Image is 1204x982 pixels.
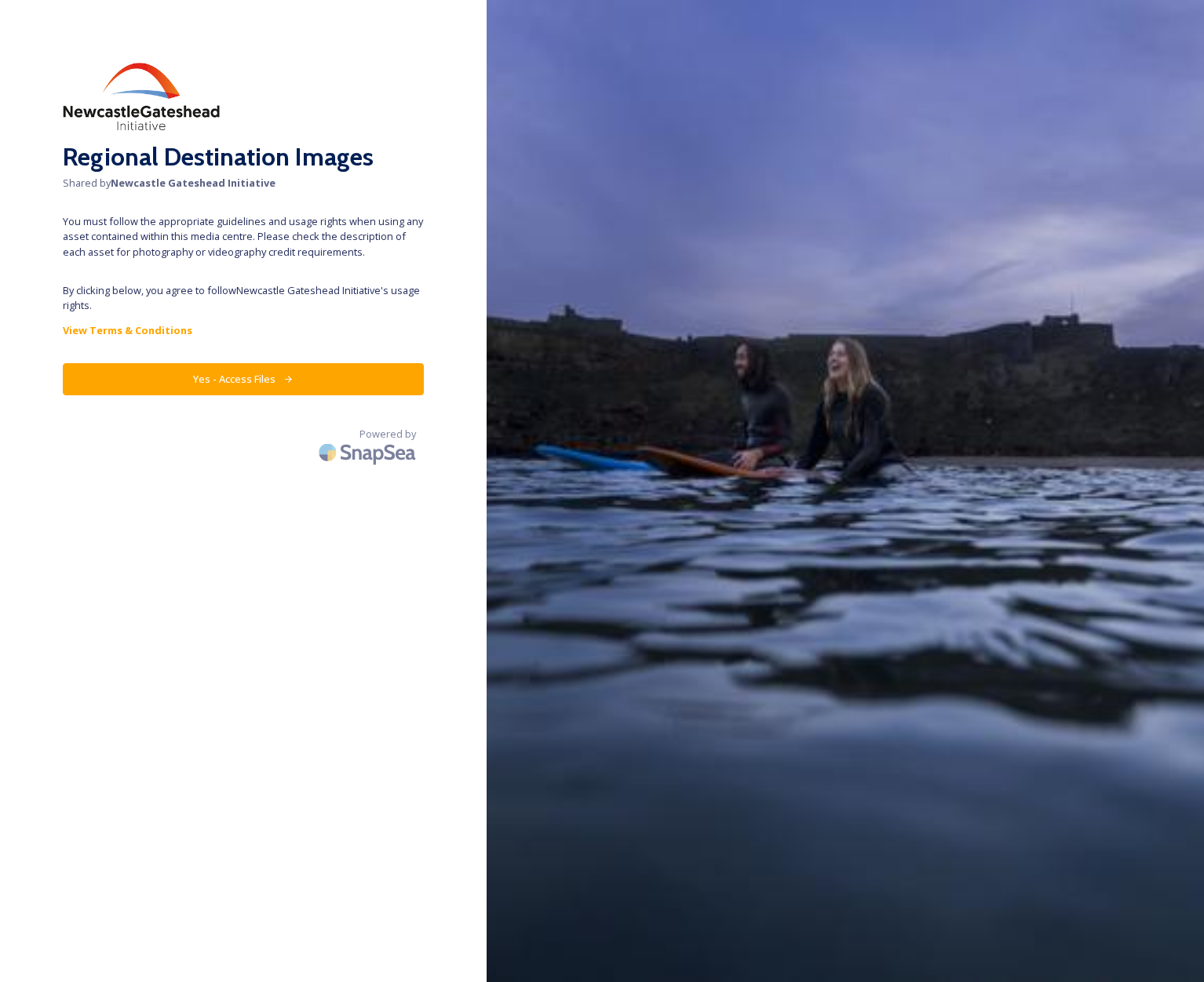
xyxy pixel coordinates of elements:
span: Shared by [63,176,424,191]
img: download%20(2).png [63,63,220,130]
strong: Newcastle Gateshead Initiative [111,176,275,190]
strong: View Terms & Conditions [63,323,192,337]
a: View Terms & Conditions [63,321,424,340]
span: You must follow the appropriate guidelines and usage rights when using any asset contained within... [63,214,424,260]
span: Powered by [359,427,416,442]
h2: Regional Destination Images [63,138,424,176]
span: By clicking below, you agree to follow Newcastle Gateshead Initiative 's usage rights. [63,283,424,313]
button: Yes - Access Files [63,363,424,395]
img: SnapSea Logo [314,434,424,471]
